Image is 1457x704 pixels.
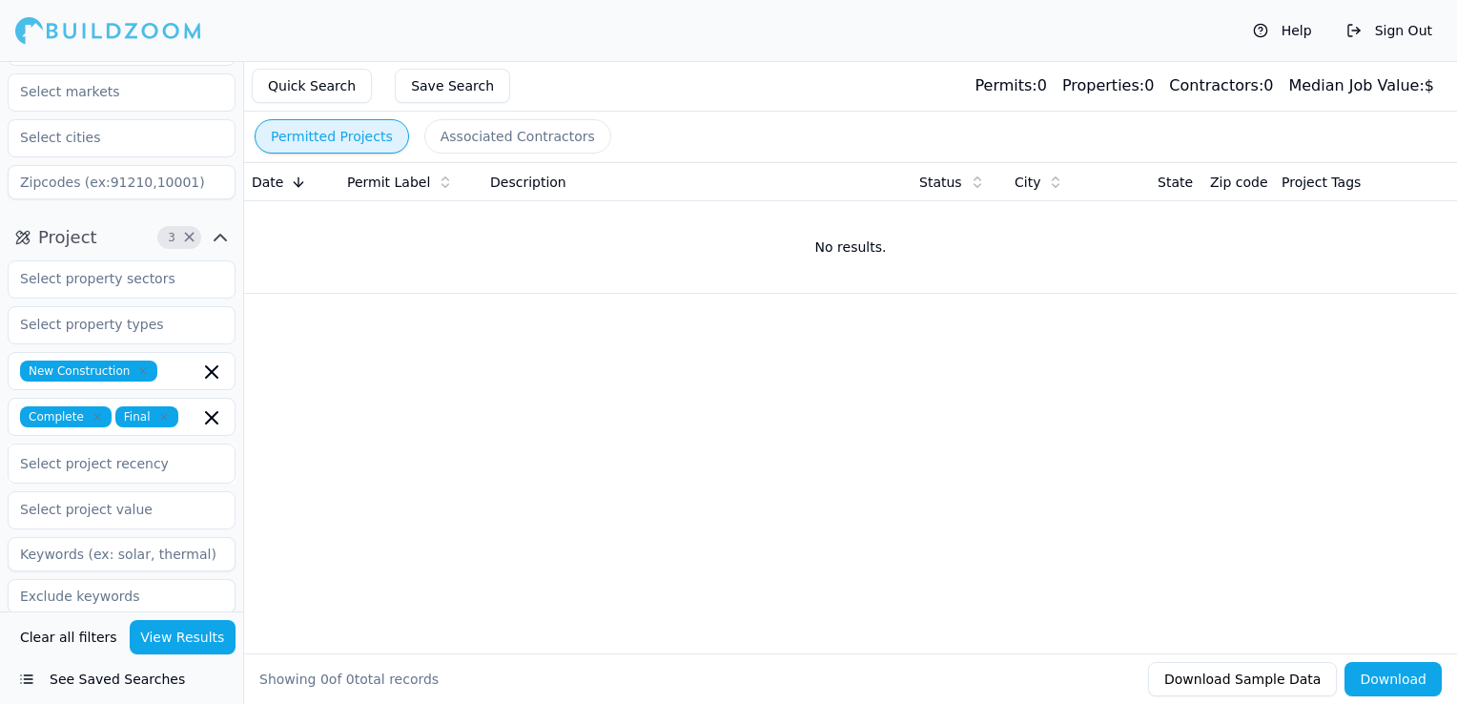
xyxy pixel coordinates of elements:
span: City [1015,173,1040,192]
button: Help [1243,15,1322,46]
span: 3 [162,228,181,247]
span: State [1158,173,1193,192]
button: See Saved Searches [8,662,236,696]
button: View Results [130,620,236,654]
button: Clear all filters [15,620,122,654]
input: Keywords (ex: solar, thermal) [8,537,236,571]
span: Description [490,173,566,192]
span: New Construction [20,361,157,382]
input: Select property types [9,307,211,342]
input: Select property sectors [9,261,211,296]
input: Select markets [9,74,211,109]
span: Status [919,173,962,192]
span: Project Tags [1282,173,1361,192]
input: Exclude keywords [8,579,236,613]
span: Project [38,224,97,251]
span: 0 [346,672,355,687]
span: Clear Project filters [182,233,196,242]
div: 0 [975,74,1046,97]
input: Select cities [9,120,211,155]
span: Properties: [1062,76,1144,94]
span: Final [115,406,178,427]
span: Median Job Value: [1288,76,1424,94]
span: Date [252,173,283,192]
button: Project3Clear Project filters [8,222,236,253]
button: Sign Out [1337,15,1442,46]
div: $ [1288,74,1434,97]
span: 0 [320,672,329,687]
span: Permit Label [347,173,430,192]
span: Zip code [1210,173,1268,192]
div: 0 [1062,74,1154,97]
button: Associated Contractors [424,119,611,154]
button: Download [1344,662,1442,696]
input: Select project value [9,492,211,527]
div: Showing of total records [259,670,439,689]
button: Permitted Projects [255,119,409,154]
span: Complete [20,406,112,427]
button: Quick Search [252,69,372,103]
td: No results. [244,201,1457,293]
button: Download Sample Data [1148,662,1337,696]
span: Contractors: [1169,76,1263,94]
span: Permits: [975,76,1036,94]
div: 0 [1169,74,1273,97]
input: Zipcodes (ex:91210,10001) [8,165,236,199]
button: Save Search [395,69,510,103]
